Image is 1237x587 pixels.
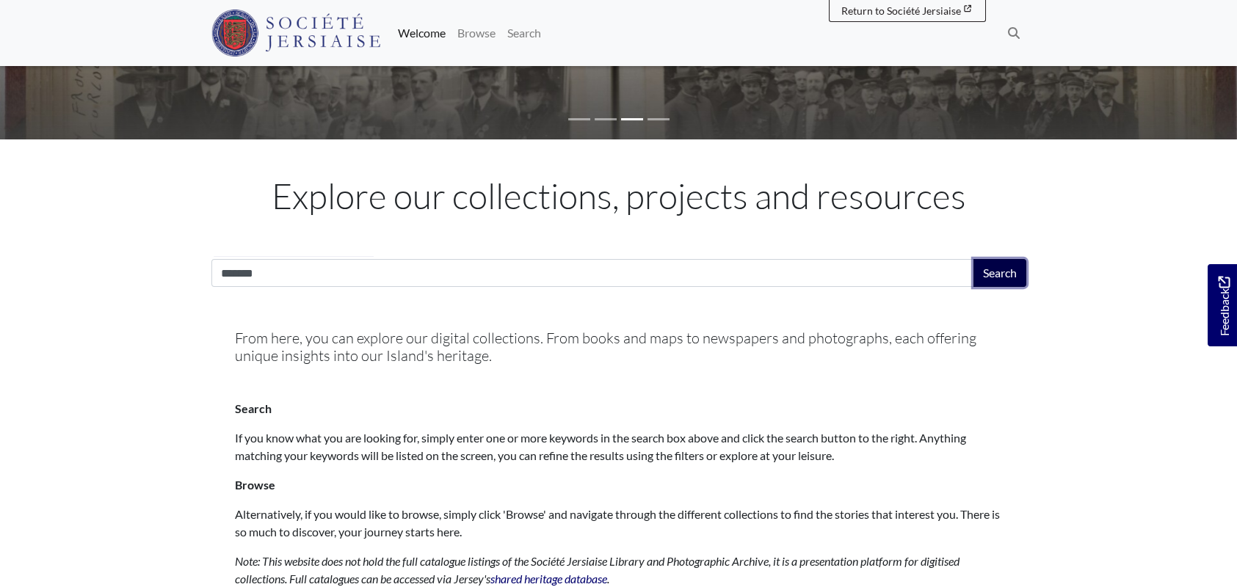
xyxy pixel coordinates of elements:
[235,401,272,415] strong: Search
[211,10,381,56] img: Société Jersiaise
[490,572,607,586] a: shared heritage database
[1215,277,1233,336] span: Feedback
[501,18,547,48] a: Search
[973,259,1026,287] button: Search
[235,506,1003,541] p: Alternatively, if you would like to browse, simply click 'Browse' and navigate through the differ...
[235,429,1003,464] p: If you know what you are looking for, simply enter one or more keywords in the search box above a...
[211,175,1026,217] h1: Explore our collections, projects and resources
[211,259,974,287] input: Search this collection...
[392,18,451,48] a: Welcome
[451,18,501,48] a: Browse
[235,478,275,492] strong: Browse
[235,554,960,586] em: Note: This website does not hold the full catalogue listings of the Société Jersiaise Library and...
[841,4,961,17] span: Return to Société Jersiaise
[235,329,1003,365] h5: From here, you can explore our digital collections. From books and maps to newspapers and photogr...
[211,6,381,60] a: Société Jersiaise logo
[1208,264,1237,346] a: Would you like to provide feedback?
